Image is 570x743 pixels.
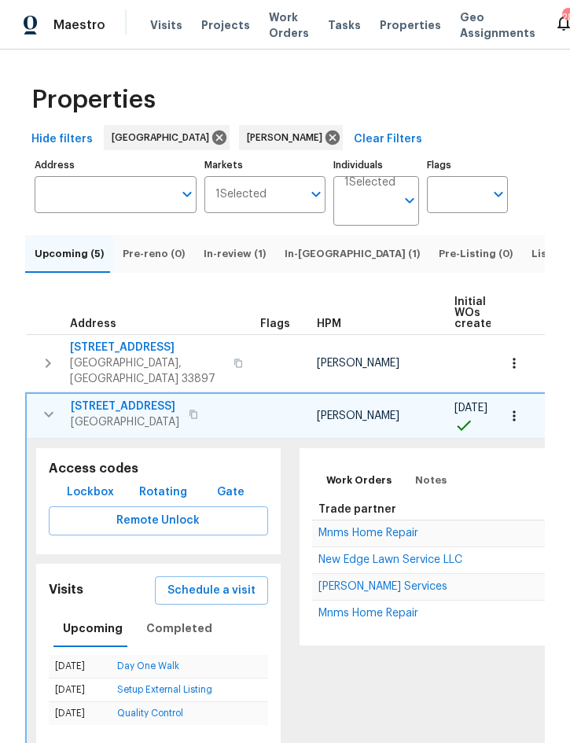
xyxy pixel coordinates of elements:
[318,582,447,591] a: [PERSON_NAME] Services
[61,511,256,531] span: Remote Unlock
[63,619,123,638] span: Upcoming
[318,555,462,565] a: New Edge Lawn Service LLC
[167,581,256,601] span: Schedule a visit
[61,478,120,507] button: Lockbox
[204,245,266,263] span: In-review (1)
[354,130,422,149] span: Clear Filters
[344,176,395,189] span: 1 Selected
[35,160,197,170] label: Address
[49,655,111,679] td: [DATE]
[104,125,230,150] div: [GEOGRAPHIC_DATA]
[71,414,179,430] span: [GEOGRAPHIC_DATA]
[70,355,224,387] span: [GEOGRAPHIC_DATA], [GEOGRAPHIC_DATA] 33897
[328,20,361,31] span: Tasks
[285,245,420,263] span: In-[GEOGRAPHIC_DATA] (1)
[49,461,268,477] h5: Access codes
[31,130,93,149] span: Hide filters
[117,708,183,718] a: Quality Control
[53,17,105,33] span: Maestro
[112,130,215,145] span: [GEOGRAPHIC_DATA]
[25,125,99,154] button: Hide filters
[427,160,508,170] label: Flags
[454,296,499,329] span: Initial WOs created
[139,483,187,502] span: Rotating
[380,17,441,33] span: Properties
[71,399,179,414] span: [STREET_ADDRESS]
[348,125,428,154] button: Clear Filters
[70,318,116,329] span: Address
[239,125,343,150] div: [PERSON_NAME]
[123,245,185,263] span: Pre-reno (0)
[318,554,462,565] span: New Edge Lawn Service LLC
[305,183,327,205] button: Open
[67,483,114,502] span: Lockbox
[176,183,198,205] button: Open
[333,160,419,170] label: Individuals
[117,685,212,694] a: Setup External Listing
[117,661,179,671] a: Day One Walk
[326,472,392,489] span: Work Orders
[150,17,182,33] span: Visits
[269,9,309,41] span: Work Orders
[439,245,513,263] span: Pre-Listing (0)
[204,160,325,170] label: Markets
[201,17,250,33] span: Projects
[49,506,268,535] button: Remote Unlock
[487,183,509,205] button: Open
[49,582,83,598] h5: Visits
[454,403,487,414] span: [DATE]
[415,472,447,489] span: Notes
[215,188,267,201] span: 1 Selected
[317,358,399,369] span: [PERSON_NAME]
[318,609,418,618] a: Mnms Home Repair
[49,679,111,702] td: [DATE]
[399,189,421,211] button: Open
[35,245,104,263] span: Upcoming (5)
[247,130,329,145] span: [PERSON_NAME]
[211,483,249,502] span: Gate
[133,478,193,507] button: Rotating
[31,92,156,108] span: Properties
[460,9,535,41] span: Geo Assignments
[205,478,256,507] button: Gate
[318,528,418,539] span: Mnms Home Repair
[146,619,212,638] span: Completed
[318,581,447,592] span: [PERSON_NAME] Services
[317,410,399,421] span: [PERSON_NAME]
[318,608,418,619] span: Mnms Home Repair
[318,504,396,515] span: Trade partner
[70,340,224,355] span: [STREET_ADDRESS]
[318,528,418,538] a: Mnms Home Repair
[260,318,290,329] span: Flags
[155,576,268,605] button: Schedule a visit
[49,702,111,726] td: [DATE]
[317,318,341,329] span: HPM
